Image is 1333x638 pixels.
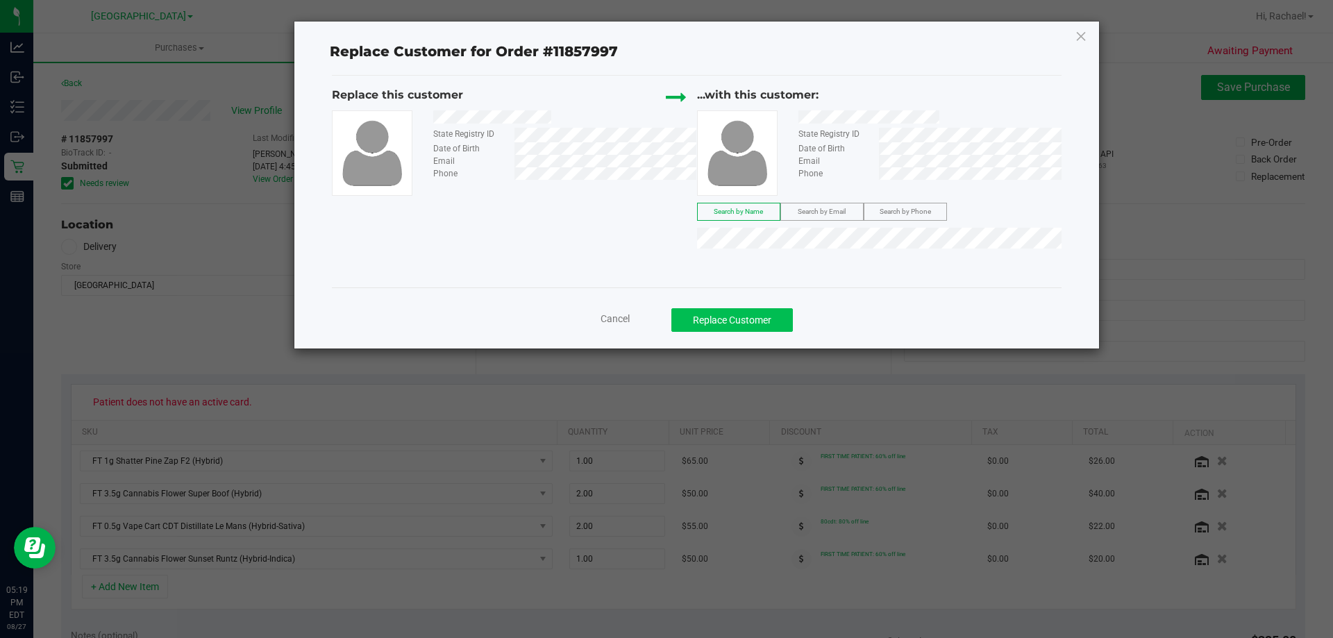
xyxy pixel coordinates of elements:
[423,155,514,167] div: Email
[321,40,626,64] span: Replace Customer for Order #11857997
[601,313,630,324] span: Cancel
[423,128,514,140] div: State Registry ID
[788,128,879,140] div: State Registry ID
[788,167,879,180] div: Phone
[788,142,879,155] div: Date of Birth
[880,208,931,215] span: Search by Phone
[697,88,819,101] span: ...with this customer:
[423,142,514,155] div: Date of Birth
[671,308,793,332] button: Replace Customer
[335,117,409,190] img: user-icon.png
[798,208,846,215] span: Search by Email
[14,527,56,569] iframe: Resource center
[788,155,879,167] div: Email
[423,167,514,180] div: Phone
[701,117,774,190] img: user-icon.png
[332,88,463,101] span: Replace this customer
[714,208,763,215] span: Search by Name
